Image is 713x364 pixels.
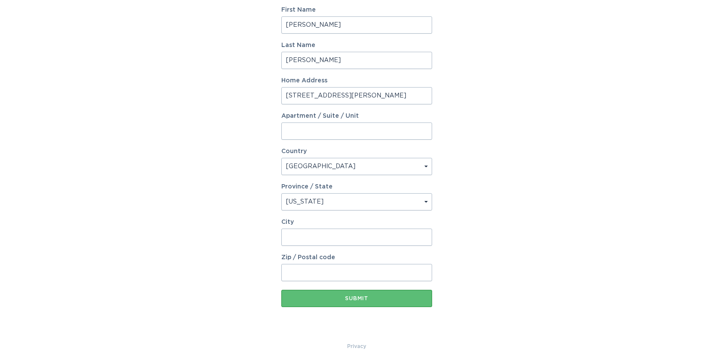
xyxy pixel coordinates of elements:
[281,290,432,307] button: Submit
[281,113,432,119] label: Apartment / Suite / Unit
[281,148,307,154] label: Country
[281,42,432,48] label: Last Name
[281,254,432,260] label: Zip / Postal code
[281,7,432,13] label: First Name
[286,296,428,301] div: Submit
[281,219,432,225] label: City
[281,78,432,84] label: Home Address
[347,342,366,351] a: Privacy Policy & Terms of Use
[281,184,333,190] label: Province / State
